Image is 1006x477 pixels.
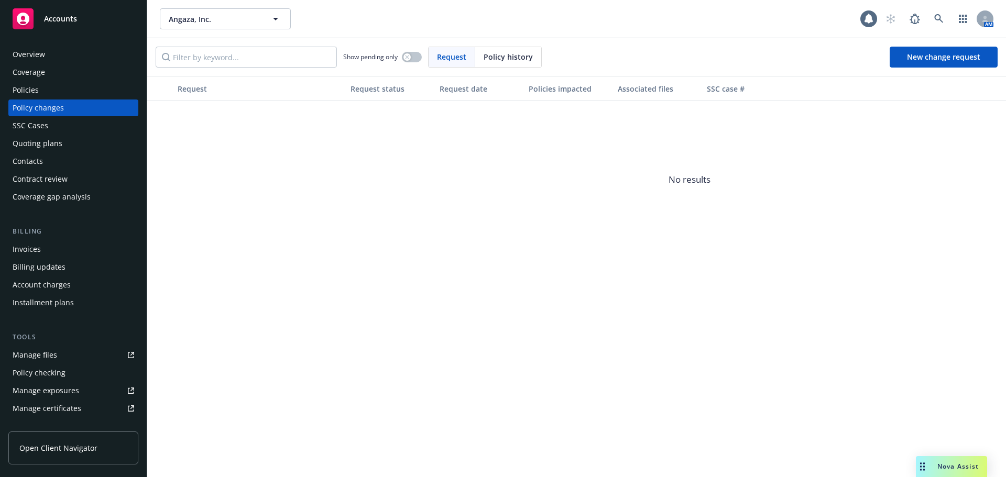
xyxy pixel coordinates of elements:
[907,52,980,62] span: New change request
[8,171,138,187] a: Contract review
[8,99,138,116] a: Policy changes
[13,99,64,116] div: Policy changes
[928,8,949,29] a: Search
[13,153,43,170] div: Contacts
[13,294,74,311] div: Installment plans
[8,82,138,98] a: Policies
[13,241,41,258] div: Invoices
[13,364,65,381] div: Policy checking
[8,347,138,363] a: Manage files
[156,47,337,68] input: Filter by keyword...
[8,418,138,435] a: Manage claims
[13,64,45,81] div: Coverage
[13,347,57,363] div: Manage files
[8,117,138,134] a: SSC Cases
[13,259,65,275] div: Billing updates
[707,83,777,94] div: SSC case #
[435,76,524,101] button: Request date
[8,135,138,152] a: Quoting plans
[8,4,138,34] a: Accounts
[13,382,79,399] div: Manage exposures
[8,332,138,342] div: Tools
[343,52,398,61] span: Show pending only
[916,456,987,477] button: Nova Assist
[13,400,81,417] div: Manage certificates
[13,276,71,293] div: Account charges
[13,135,62,152] div: Quoting plans
[160,8,291,29] button: Angaza, Inc.
[8,188,138,205] a: Coverage gap analysis
[8,64,138,81] a: Coverage
[8,276,138,293] a: Account charges
[13,46,45,63] div: Overview
[703,76,781,101] button: SSC case #
[524,76,614,101] button: Policies impacted
[937,462,979,471] span: Nova Assist
[8,226,138,237] div: Billing
[437,51,466,62] span: Request
[13,188,91,205] div: Coverage gap analysis
[440,83,520,94] div: Request date
[8,259,138,275] a: Billing updates
[169,14,259,25] span: Angaza, Inc.
[529,83,609,94] div: Policies impacted
[13,82,39,98] div: Policies
[484,51,533,62] span: Policy history
[8,241,138,258] a: Invoices
[890,47,998,68] a: New change request
[13,171,68,187] div: Contract review
[351,83,431,94] div: Request status
[904,8,925,29] a: Report a Bug
[8,294,138,311] a: Installment plans
[916,456,929,477] div: Drag to move
[953,8,974,29] a: Switch app
[173,76,346,101] button: Request
[8,382,138,399] a: Manage exposures
[13,418,65,435] div: Manage claims
[13,117,48,134] div: SSC Cases
[19,442,97,453] span: Open Client Navigator
[8,400,138,417] a: Manage certificates
[44,15,77,23] span: Accounts
[614,76,703,101] button: Associated files
[8,364,138,381] a: Policy checking
[880,8,901,29] a: Start snowing
[178,83,342,94] div: Request
[346,76,435,101] button: Request status
[618,83,698,94] div: Associated files
[8,153,138,170] a: Contacts
[8,46,138,63] a: Overview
